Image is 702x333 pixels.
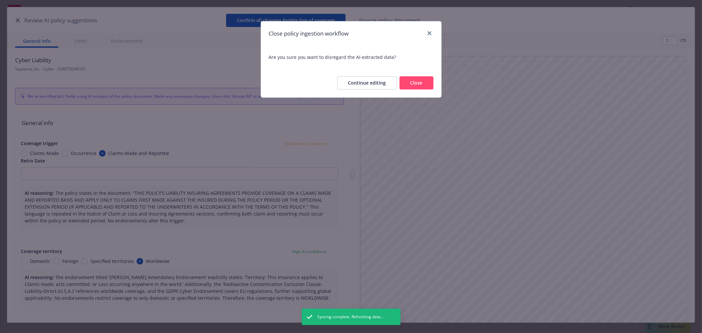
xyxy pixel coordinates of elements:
span: Syncing complete. Refreshing data... [318,314,384,320]
span: Are you sure you want to disregard the AI-extracted data? [269,54,433,61]
h1: Close policy ingestion workflow [269,29,349,38]
a: close [426,29,433,37]
button: Close [400,76,433,90]
button: Continue editing [337,76,397,90]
